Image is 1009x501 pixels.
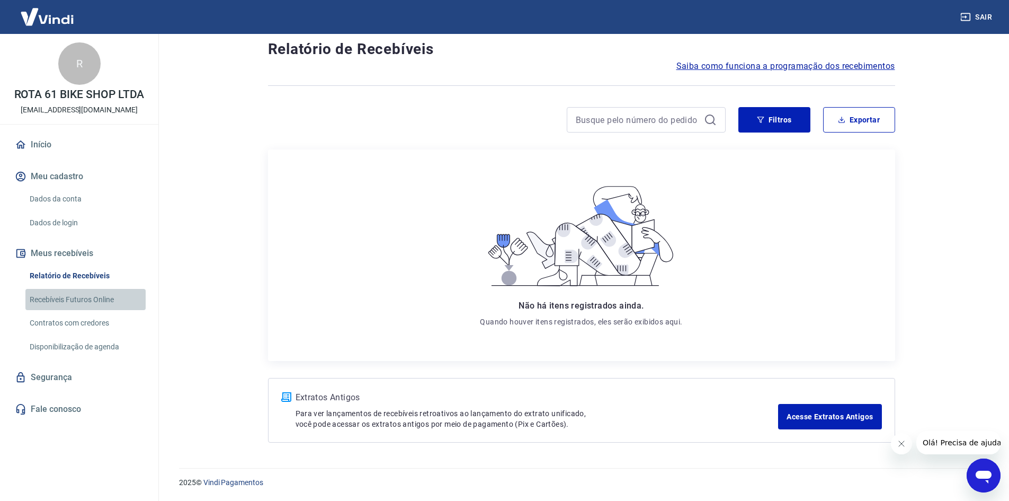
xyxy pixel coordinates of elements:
[14,89,145,100] p: ROTA 61 BIKE SHOP LTDA
[13,398,146,421] a: Fale conosco
[296,391,779,404] p: Extratos Antigos
[13,366,146,389] a: Segurança
[25,188,146,210] a: Dados da conta
[519,301,644,311] span: Não há itens registrados ainda.
[58,42,101,85] div: R
[25,289,146,311] a: Recebíveis Futuros Online
[13,1,82,33] img: Vindi
[21,104,138,116] p: [EMAIL_ADDRESS][DOMAIN_NAME]
[268,39,895,60] h4: Relatório de Recebíveis
[576,112,700,128] input: Busque pelo número do pedido
[25,336,146,358] a: Disponibilização de agenda
[891,433,912,454] iframe: Fechar mensagem
[916,431,1001,454] iframe: Mensagem da empresa
[676,60,895,73] a: Saiba como funciona a programação dos recebimentos
[778,404,881,429] a: Acesse Extratos Antigos
[13,165,146,188] button: Meu cadastro
[13,242,146,265] button: Meus recebíveis
[823,107,895,133] button: Exportar
[281,392,291,402] img: ícone
[203,478,263,487] a: Vindi Pagamentos
[296,408,779,429] p: Para ver lançamentos de recebíveis retroativos ao lançamento do extrato unificado, você pode aces...
[480,317,682,327] p: Quando houver itens registrados, eles serão exibidos aqui.
[13,133,146,156] a: Início
[25,312,146,334] a: Contratos com credores
[958,7,996,27] button: Sair
[967,459,1001,493] iframe: Botão para abrir a janela de mensagens
[738,107,810,133] button: Filtros
[25,265,146,287] a: Relatório de Recebíveis
[6,7,89,16] span: Olá! Precisa de ajuda?
[179,477,984,488] p: 2025 ©
[25,212,146,234] a: Dados de login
